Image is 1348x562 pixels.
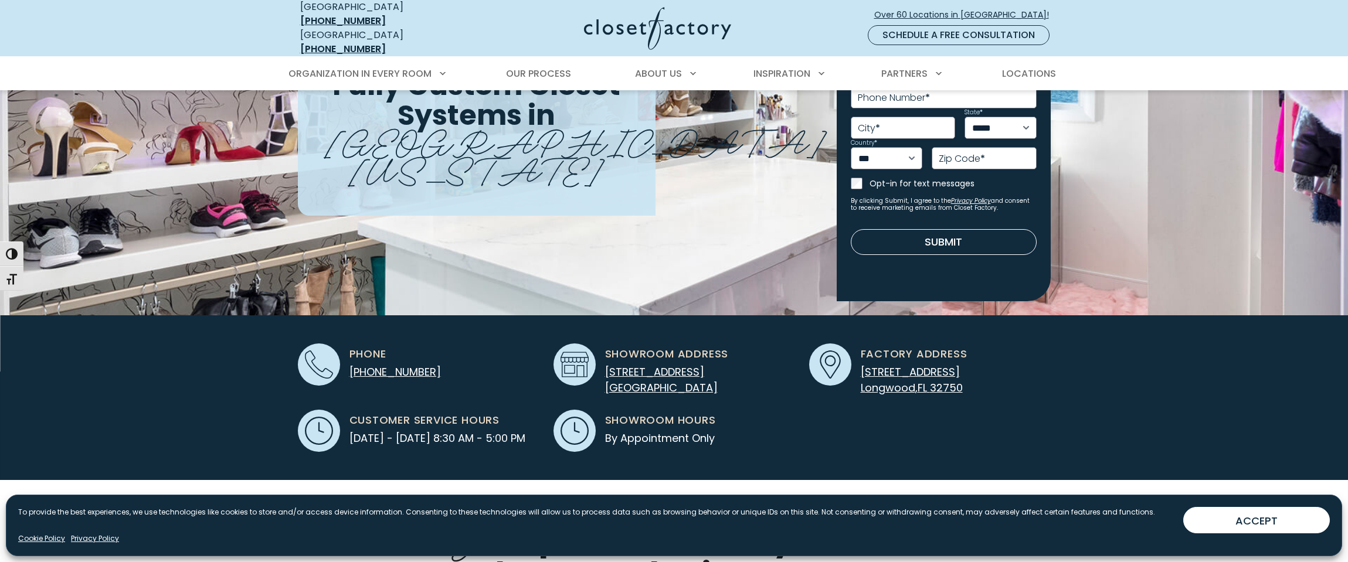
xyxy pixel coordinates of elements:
[753,67,810,80] span: Inspiration
[868,25,1050,45] a: Schedule a Free Consultation
[874,9,1058,21] span: Over 60 Locations in [GEOGRAPHIC_DATA]!
[861,346,967,362] span: Factory Address
[332,66,620,135] span: Fully Custom Closet Systems in
[605,346,729,362] span: Showroom Address
[300,28,470,56] div: [GEOGRAPHIC_DATA]
[280,57,1068,90] nav: Primary Menu
[18,507,1155,517] p: To provide the best experiences, we use technologies like cookies to store and/or access device i...
[851,197,1037,212] small: By clicking Submit, I agree to the and consent to receive marketing emails from Closet Factory.
[951,196,991,205] a: Privacy Policy
[349,412,500,428] span: Customer Service Hours
[861,365,960,379] span: [STREET_ADDRESS]
[870,178,1037,189] label: Opt-in for text messages
[918,380,927,395] span: FL
[506,67,571,80] span: Our Process
[300,42,386,56] a: [PHONE_NUMBER]
[300,14,386,28] a: [PHONE_NUMBER]
[965,110,983,115] label: State
[861,380,915,395] span: Longwood
[288,67,432,80] span: Organization in Every Room
[1183,507,1330,533] button: ACCEPT
[1002,67,1056,80] span: Locations
[349,346,386,362] span: Phone
[939,154,985,164] label: Zip Code
[930,380,963,395] span: 32750
[861,365,963,395] a: [STREET_ADDRESS] Longwood,FL 32750
[851,229,1037,255] button: Submit
[349,430,525,446] span: [DATE] - [DATE] 8:30 AM - 5:00 PM
[325,113,826,194] span: [GEOGRAPHIC_DATA][US_STATE]
[851,140,877,146] label: Country
[584,7,731,50] img: Closet Factory Logo
[635,67,682,80] span: About Us
[349,365,441,379] a: [PHONE_NUMBER]
[605,365,718,395] a: [STREET_ADDRESS][GEOGRAPHIC_DATA]
[874,5,1059,25] a: Over 60 Locations in [GEOGRAPHIC_DATA]!
[18,533,65,544] a: Cookie Policy
[605,412,716,428] span: Showroom Hours
[881,67,928,80] span: Partners
[71,533,119,544] a: Privacy Policy
[858,124,880,133] label: City
[605,430,715,446] span: By Appointment Only
[858,93,930,103] label: Phone Number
